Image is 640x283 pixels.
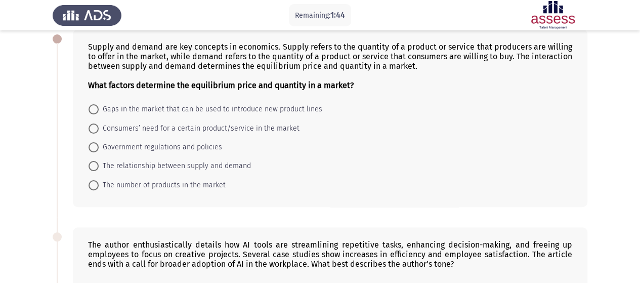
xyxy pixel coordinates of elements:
[99,179,226,191] span: The number of products in the market
[99,103,322,115] span: Gaps in the market that can be used to introduce new product lines
[88,240,572,269] div: The author enthusiastically details how AI tools are streamlining repetitive tasks, enhancing dec...
[295,9,345,22] p: Remaining:
[330,10,345,20] span: 1:44
[53,1,121,29] img: Assess Talent Management logo
[519,1,587,29] img: Assessment logo of ASSESS English Language Assessment (3 Module) (Ad - IB)
[99,141,222,153] span: Government regulations and policies
[88,42,572,90] div: Supply and demand are key concepts in economics. Supply refers to the quantity of a product or se...
[99,160,251,172] span: The relationship between supply and demand
[99,123,300,135] span: Consumers’ need for a certain product/service in the market
[88,80,354,90] b: What factors determine the equilibrium price and quantity in a market?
